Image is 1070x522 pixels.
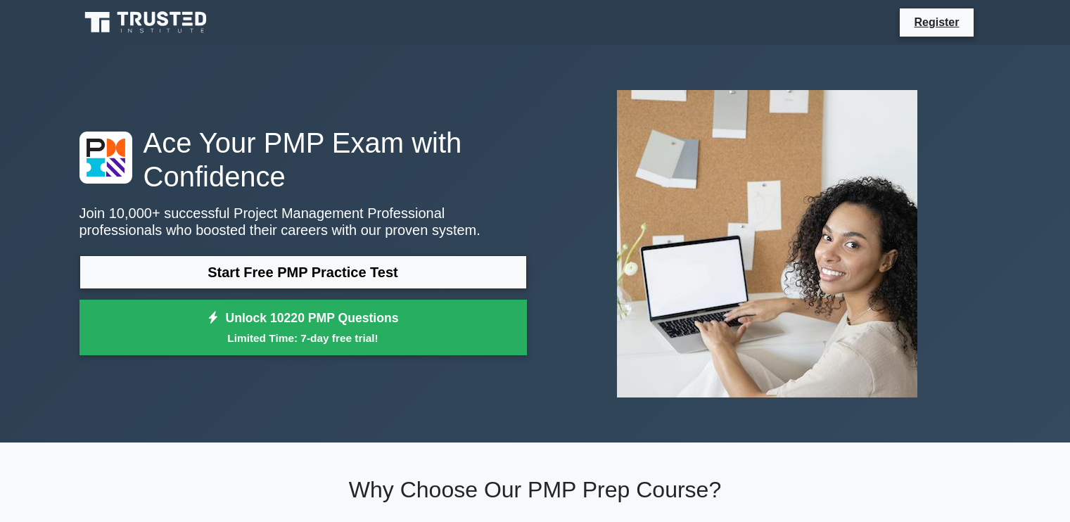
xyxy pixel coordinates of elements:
[905,13,967,31] a: Register
[79,300,527,356] a: Unlock 10220 PMP QuestionsLimited Time: 7-day free trial!
[97,330,509,346] small: Limited Time: 7-day free trial!
[79,126,527,193] h1: Ace Your PMP Exam with Confidence
[79,205,527,238] p: Join 10,000+ successful Project Management Professional professionals who boosted their careers w...
[79,476,991,503] h2: Why Choose Our PMP Prep Course?
[79,255,527,289] a: Start Free PMP Practice Test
